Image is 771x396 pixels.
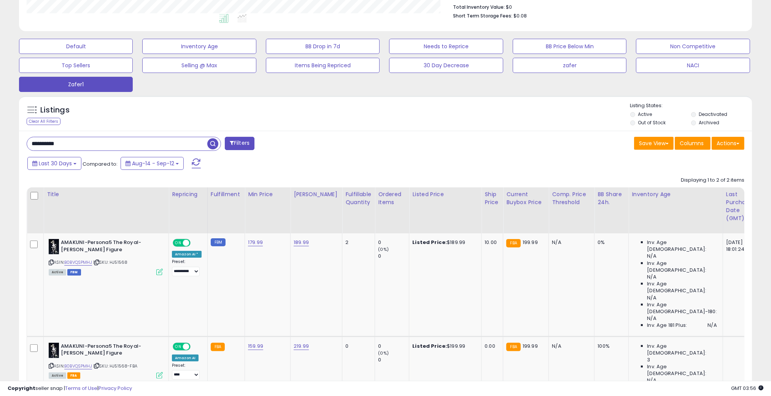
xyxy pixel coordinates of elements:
[49,269,66,276] span: All listings currently available for purchase on Amazon
[412,342,447,350] b: Listed Price:
[67,372,80,379] span: FBA
[294,342,309,350] a: 219.99
[632,190,719,198] div: Inventory Age
[172,363,202,380] div: Preset:
[647,274,656,280] span: N/A
[47,190,165,198] div: Title
[49,239,59,254] img: 51aMlGtCekL._SL40_.jpg
[248,239,263,246] a: 179.99
[378,343,409,350] div: 0
[412,239,447,246] b: Listed Price:
[523,342,538,350] span: 199.99
[412,190,478,198] div: Listed Price
[121,157,184,170] button: Aug-14 - Sep-12
[638,111,652,117] label: Active
[647,280,717,294] span: Inv. Age [DEMOGRAPHIC_DATA]:
[211,190,242,198] div: Fulfillment
[65,385,97,392] a: Terms of Use
[453,13,512,19] b: Short Term Storage Fees:
[211,343,225,351] small: FBA
[523,239,538,246] span: 199.99
[27,118,60,125] div: Clear All Filters
[173,240,183,246] span: ON
[93,259,127,265] span: | SKU: HJ51568
[552,343,588,350] div: N/A
[647,260,717,274] span: Inv. Age [DEMOGRAPHIC_DATA]:
[552,239,588,246] div: N/A
[506,239,520,247] small: FBA
[132,160,174,167] span: Aug-14 - Sep-12
[142,58,256,73] button: Selling @ Max
[172,190,204,198] div: Repricing
[173,343,183,350] span: ON
[699,111,727,117] label: Deactivated
[598,239,623,246] div: 0%
[453,2,739,11] li: $0
[142,39,256,54] button: Inventory Age
[345,343,369,350] div: 0
[506,343,520,351] small: FBA
[647,315,656,322] span: N/A
[647,301,717,315] span: Inv. Age [DEMOGRAPHIC_DATA]-180:
[647,377,656,384] span: N/A
[630,102,752,109] p: Listing States:
[294,190,339,198] div: [PERSON_NAME]
[389,39,503,54] button: Needs to Reprice
[513,39,626,54] button: BB Price Below Min
[485,343,497,350] div: 0.00
[675,137,711,150] button: Columns
[211,238,226,246] small: FBM
[64,363,92,369] a: B0BVQSPMHJ
[294,239,309,246] a: 189.99
[647,363,717,377] span: Inv. Age [DEMOGRAPHIC_DATA]:
[345,190,372,206] div: Fulfillable Quantity
[378,253,409,260] div: 0
[8,385,132,392] div: seller snap | |
[598,190,625,206] div: BB Share 24h.
[638,119,666,126] label: Out of Stock
[49,343,163,378] div: ASIN:
[189,240,202,246] span: OFF
[485,239,497,246] div: 10.00
[552,190,591,206] div: Comp. Price Threshold
[248,190,287,198] div: Min Price
[19,39,133,54] button: Default
[40,105,70,116] h5: Listings
[647,295,656,301] span: N/A
[93,363,137,369] span: | SKU: HJ51568-FBA
[712,137,744,150] button: Actions
[378,190,406,206] div: Ordered Items
[513,12,527,19] span: $0.08
[266,58,380,73] button: Items Being Repriced
[225,137,254,150] button: Filters
[49,343,59,358] img: 51aMlGtCekL._SL40_.jpg
[378,350,389,356] small: (0%)
[61,239,153,255] b: AMAKUNI-Persona5 The Royal-[PERSON_NAME] Figure
[647,343,717,356] span: Inv. Age [DEMOGRAPHIC_DATA]:
[389,58,503,73] button: 30 Day Decrease
[647,253,656,260] span: N/A
[731,385,763,392] span: 2025-10-14 03:56 GMT
[707,322,717,329] span: N/A
[99,385,132,392] a: Privacy Policy
[19,77,133,92] button: Zafer1
[506,190,545,206] div: Current Buybox Price
[412,343,475,350] div: $199.99
[248,342,263,350] a: 159.99
[485,190,500,206] div: Ship Price
[27,157,81,170] button: Last 30 Days
[19,58,133,73] button: Top Sellers
[634,137,674,150] button: Save View
[266,39,380,54] button: BB Drop in 7d
[726,190,754,222] div: Last Purchase Date (GMT)
[67,269,81,276] span: FBM
[345,239,369,246] div: 2
[64,259,92,266] a: B0BVQSPMHJ
[513,58,626,73] button: zafer
[378,246,389,252] small: (0%)
[647,356,650,363] span: 3
[647,239,717,253] span: Inv. Age [DEMOGRAPHIC_DATA]:
[598,343,623,350] div: 100%
[49,372,66,379] span: All listings currently available for purchase on Amazon
[172,251,202,258] div: Amazon AI *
